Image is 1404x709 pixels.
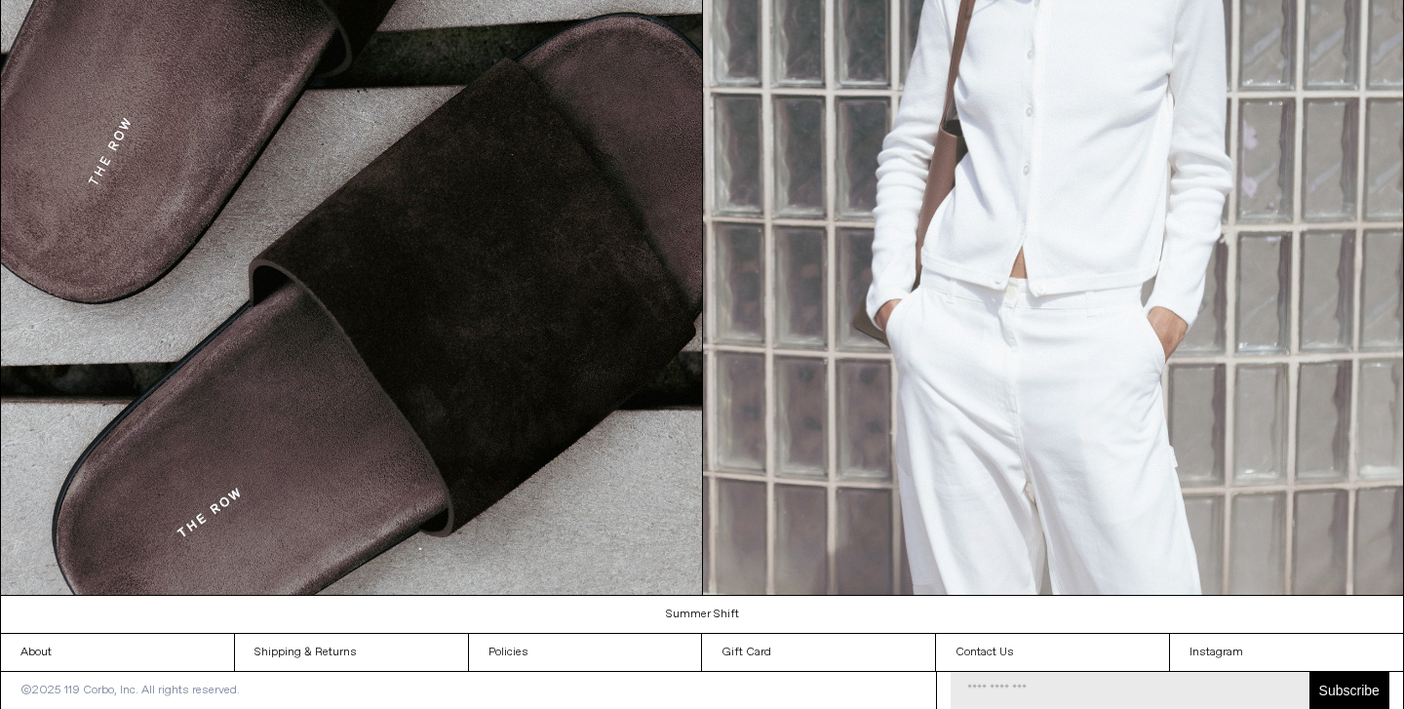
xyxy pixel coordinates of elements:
[936,634,1169,671] a: Contact Us
[702,634,935,671] a: Gift Card
[1,634,234,671] a: About
[469,634,702,671] a: Policies
[1170,634,1403,671] a: Instagram
[1,672,259,709] p: ©2025 119 Corbo, Inc. All rights reserved.
[235,634,468,671] a: Shipping & Returns
[951,672,1309,709] input: Email Address
[1309,672,1389,709] button: Subscribe
[1,596,1404,633] a: Summer Shift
